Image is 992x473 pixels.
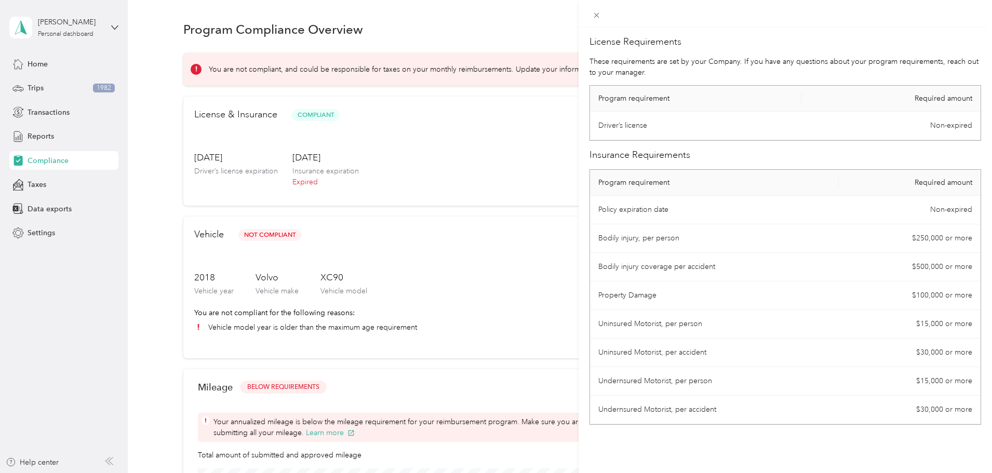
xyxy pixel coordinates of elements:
th: Program requirement [590,86,801,112]
td: Uninsured Motorist, per person [590,310,838,339]
td: $250,000 or more [839,224,981,253]
td: $500,000 or more [839,253,981,281]
td: Non-expired [839,196,981,224]
iframe: Everlance-gr Chat Button Frame [934,415,992,473]
th: Program requirement [590,170,838,196]
td: Policy expiration date [590,196,838,224]
td: $30,000 or more [839,396,981,424]
td: Property Damage [590,281,838,310]
td: Undernsured Motorist, per accident [590,396,838,424]
h2: Insurance Requirements [589,148,981,162]
td: Non-expired [801,112,981,140]
th: Required amount [839,170,981,196]
td: $100,000 or more [839,281,981,310]
td: $30,000 or more [839,339,981,367]
p: These requirements are set by your Company. If you have any questions about your program requirem... [589,56,981,78]
td: Uninsured Motorist, per accident [590,339,838,367]
td: $15,000 or more [839,310,981,339]
th: Required amount [801,86,981,112]
td: Undernsured Motorist, per person [590,367,838,396]
td: Driver’s license [590,112,801,140]
h2: License Requirements [589,35,981,49]
td: Bodily injury, per person [590,224,838,253]
td: Bodily injury coverage per accident [590,253,838,281]
td: $15,000 or more [839,367,981,396]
